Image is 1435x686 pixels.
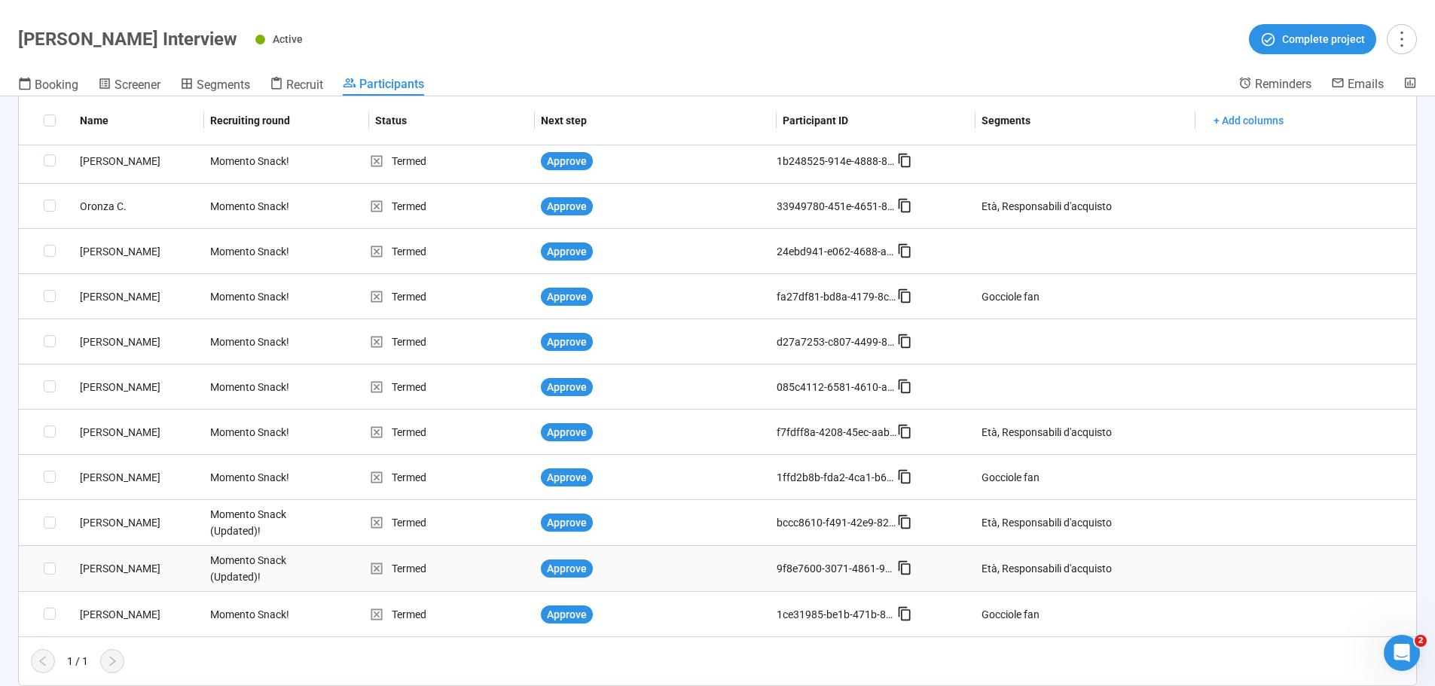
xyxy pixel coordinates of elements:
[547,424,587,441] span: Approve
[982,606,1040,623] div: Gocciole fan
[982,514,1112,531] div: Età, Responsabili d'acquisto
[204,373,317,401] div: Momento Snack!
[975,96,1196,145] th: Segments
[541,197,593,215] button: Approve
[18,29,237,50] h1: [PERSON_NAME] Interview
[270,76,323,96] a: Recruit
[369,198,534,215] div: Termed
[547,469,587,486] span: Approve
[74,514,204,531] div: [PERSON_NAME]
[31,649,55,673] button: left
[343,76,424,96] a: Participants
[541,559,593,578] button: Approve
[547,334,587,350] span: Approve
[547,379,587,395] span: Approve
[541,288,593,306] button: Approve
[541,333,593,351] button: Approve
[369,560,534,577] div: Termed
[777,560,897,577] div: 9f8e7600-3071-4861-96a8-0c71e849a2ec
[74,153,204,169] div: [PERSON_NAME]
[1214,112,1284,129] span: + Add columns
[204,147,317,175] div: Momento Snack!
[180,76,250,96] a: Segments
[18,76,78,96] a: Booking
[369,514,534,531] div: Termed
[369,243,534,260] div: Termed
[74,96,204,145] th: Name
[777,153,897,169] div: 1b248525-914e-4888-8b29-e8ba10d32ef9
[541,242,593,261] button: Approve
[74,243,204,260] div: [PERSON_NAME]
[547,153,587,169] span: Approve
[100,649,124,673] button: right
[777,243,897,260] div: 24ebd941-e062-4688-a09f-0ddc18ea7ce0
[777,469,897,486] div: 1ffd2b8b-fda2-4ca1-b627-96c69fdc1da5
[369,334,534,350] div: Termed
[541,152,593,170] button: Approve
[1201,108,1296,133] button: + Add columns
[204,282,317,311] div: Momento Snack!
[74,198,204,215] div: Oronza C.
[369,469,534,486] div: Termed
[359,77,424,91] span: Participants
[535,96,777,145] th: Next step
[547,514,587,531] span: Approve
[74,379,204,395] div: [PERSON_NAME]
[1249,24,1376,54] button: Complete project
[204,463,317,492] div: Momento Snack!
[369,288,534,305] div: Termed
[547,288,587,305] span: Approve
[982,469,1040,486] div: Gocciole fan
[204,328,317,356] div: Momento Snack!
[1348,77,1384,91] span: Emails
[98,76,160,96] a: Screener
[114,78,160,92] span: Screener
[541,378,593,396] button: Approve
[204,237,317,266] div: Momento Snack!
[369,424,534,441] div: Termed
[982,424,1112,441] div: Età, Responsabili d'acquisto
[204,192,317,221] div: Momento Snack!
[74,560,204,577] div: [PERSON_NAME]
[1415,635,1427,647] span: 2
[1331,76,1384,94] a: Emails
[547,243,587,260] span: Approve
[286,78,323,92] span: Recruit
[204,546,317,591] div: Momento Snack (Updated)!
[541,514,593,532] button: Approve
[777,514,897,531] div: bccc8610-f491-42e9-8283-f6157cb965dd
[777,606,897,623] div: 1ce31985-be1b-471b-85c8-25ef3b859429
[74,288,204,305] div: [PERSON_NAME]
[369,96,534,145] th: Status
[74,334,204,350] div: [PERSON_NAME]
[982,198,1112,215] div: Età, Responsabili d'acquisto
[547,198,587,215] span: Approve
[106,655,118,667] span: right
[777,96,975,145] th: Participant ID
[74,469,204,486] div: [PERSON_NAME]
[982,560,1112,577] div: Età, Responsabili d'acquisto
[74,424,204,441] div: [PERSON_NAME]
[273,33,303,45] span: Active
[1238,76,1311,94] a: Reminders
[369,606,534,623] div: Termed
[1387,24,1417,54] button: more
[67,653,88,669] div: 1 / 1
[35,78,78,92] span: Booking
[541,605,593,623] button: Approve
[1255,77,1311,91] span: Reminders
[777,288,897,305] div: fa27df81-bd8a-4179-8cf0-af94e1af268c
[547,560,587,577] span: Approve
[541,423,593,441] button: Approve
[74,606,204,623] div: [PERSON_NAME]
[547,606,587,623] span: Approve
[369,153,534,169] div: Termed
[982,288,1040,305] div: Gocciole fan
[777,198,897,215] div: 33949780-451e-4651-89f6-d652b4dc546e
[1384,635,1420,671] iframe: Intercom live chat
[1282,31,1365,47] span: Complete project
[204,96,369,145] th: Recruiting round
[1391,29,1412,49] span: more
[541,468,593,486] button: Approve
[777,424,897,441] div: f7fdff8a-4208-45ec-aabf-260c8cba8142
